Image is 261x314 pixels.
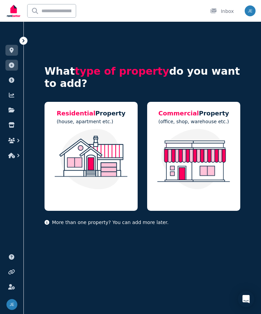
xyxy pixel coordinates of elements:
img: RentBetter [5,2,22,19]
span: Residential [57,110,95,117]
img: Joe Egyud [245,5,256,16]
img: Joe Egyud [6,299,17,310]
span: type of property [75,65,169,77]
p: (house, apartment etc.) [57,118,126,125]
div: Inbox [210,8,234,15]
h5: Property [57,109,126,118]
p: (office, shop, warehouse etc.) [158,118,229,125]
h5: Property [158,109,229,118]
span: Commercial [158,110,199,117]
p: More than one property? You can add more later. [45,219,240,226]
div: Open Intercom Messenger [238,291,254,307]
img: Commercial Property [154,129,233,189]
h4: What do you want to add? [45,65,240,90]
img: Residential Property [51,129,131,189]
